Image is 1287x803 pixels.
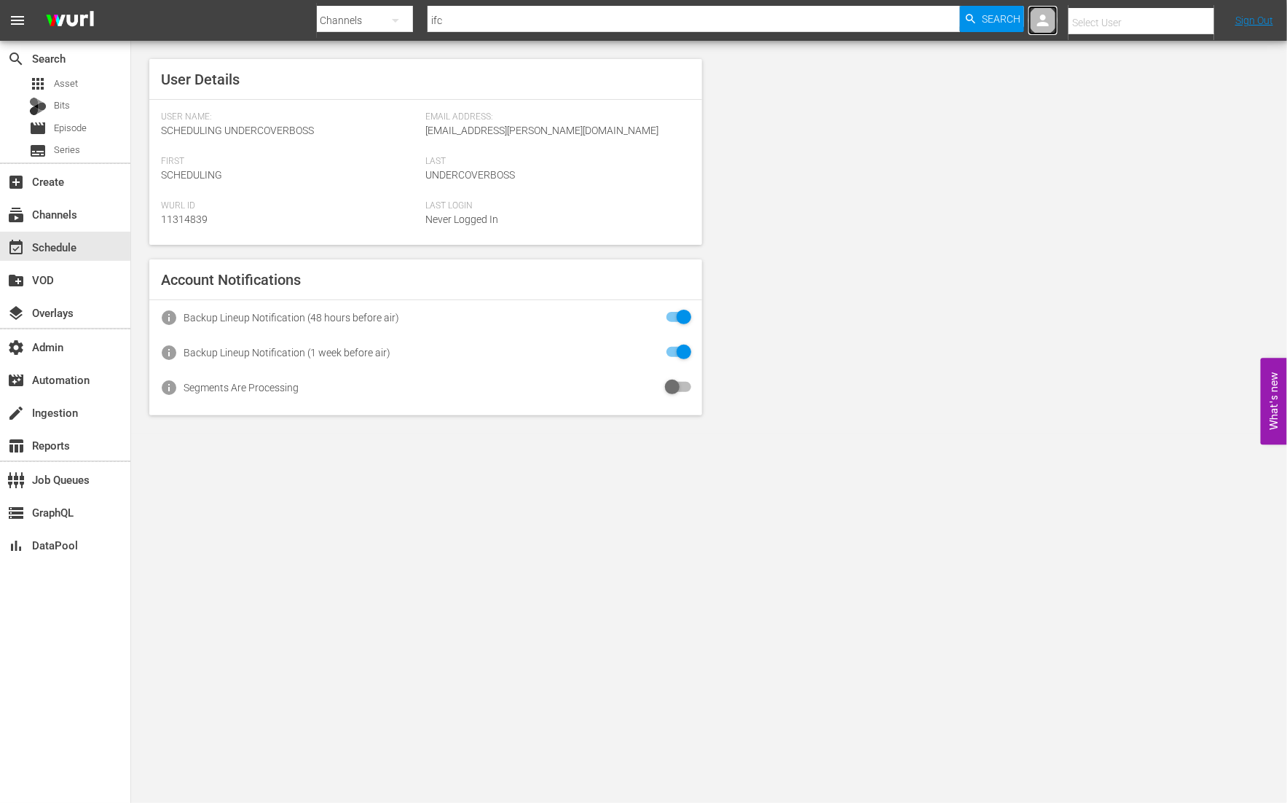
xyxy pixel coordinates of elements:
[29,142,47,160] span: Series
[161,200,418,212] span: Wurl Id
[425,111,682,123] span: Email Address:
[29,120,47,137] span: Episode
[7,173,25,191] span: Create
[7,504,25,522] span: GraphQL
[161,111,418,123] span: User Name:
[7,305,25,322] span: Overlays
[35,4,105,38] img: ans4CAIJ8jUAAAAAAAAAAAAAAAAAAAAAAAAgQb4GAAAAAAAAAAAAAAAAAAAAAAAAJMjXAAAAAAAAAAAAAAAAAAAAAAAAgAT5G...
[161,125,314,136] span: Scheduling UndercoverBoss
[184,382,299,393] div: Segments Are Processing
[29,75,47,93] span: Asset
[160,309,178,326] span: info
[161,271,301,289] span: Account Notifications
[425,169,515,181] span: UndercoverBoss
[54,121,87,136] span: Episode
[7,404,25,422] span: Ingestion
[184,312,399,324] div: Backup Lineup Notification (48 hours before air)
[160,344,178,361] span: info
[7,437,25,455] span: Reports
[184,347,390,359] div: Backup Lineup Notification (1 week before air)
[7,50,25,68] span: Search
[1235,15,1273,26] a: Sign Out
[54,143,80,157] span: Series
[7,272,25,289] span: VOD
[161,169,222,181] span: Scheduling
[7,239,25,256] span: Schedule
[160,379,178,396] span: info
[7,537,25,555] span: DataPool
[7,339,25,356] span: Admin
[54,98,70,113] span: Bits
[425,200,682,212] span: Last Login
[425,214,498,225] span: Never Logged In
[7,206,25,224] span: Channels
[960,6,1024,32] button: Search
[161,71,240,88] span: User Details
[1261,359,1287,445] button: Open Feedback Widget
[54,77,78,91] span: Asset
[9,12,26,29] span: menu
[982,6,1020,32] span: Search
[161,214,208,225] span: 11314839
[7,372,25,389] span: Automation
[29,98,47,115] div: Bits
[425,156,682,168] span: Last
[161,156,418,168] span: First
[425,125,658,136] span: [EMAIL_ADDRESS][PERSON_NAME][DOMAIN_NAME]
[7,471,25,489] span: Job Queues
